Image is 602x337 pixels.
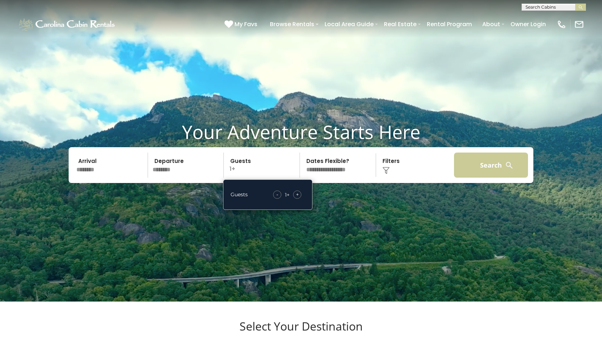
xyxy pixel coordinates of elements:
h5: Guests [231,192,248,197]
img: filter--v1.png [383,167,390,174]
a: Local Area Guide [321,18,377,30]
a: Real Estate [380,18,420,30]
a: My Favs [224,20,259,29]
p: 1+ [226,153,300,178]
div: 1 [285,191,287,198]
span: - [276,191,278,198]
a: Browse Rentals [266,18,318,30]
span: My Favs [235,20,257,29]
img: search-regular-white.png [505,161,514,170]
span: + [296,191,299,198]
a: Owner Login [507,18,549,30]
button: Search [454,153,528,178]
img: mail-regular-white.png [574,19,584,29]
img: White-1-1-2.png [18,17,117,32]
div: + [270,191,305,199]
a: About [479,18,504,30]
h1: Your Adventure Starts Here [5,121,597,143]
a: Rental Program [423,18,475,30]
img: phone-regular-white.png [557,19,567,29]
